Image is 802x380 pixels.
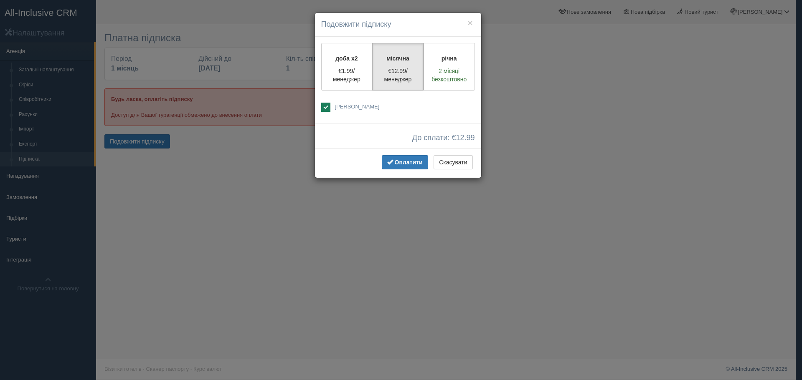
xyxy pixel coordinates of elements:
[378,54,418,63] p: місячна
[382,155,428,169] button: Оплатити
[429,67,470,83] p: 2 місяці безкоштовно
[434,155,472,169] button: Скасувати
[378,67,418,83] p: €12.99/менеджер
[456,133,475,142] span: 12.99
[395,159,423,166] span: Оплатити
[412,134,475,142] span: До сплати: €
[327,67,367,83] p: €1.99/менеджер
[429,54,470,63] p: річна
[335,103,379,110] span: [PERSON_NAME]
[321,19,475,30] h4: Подовжити підписку
[467,18,472,27] button: ×
[327,54,367,63] p: доба x2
